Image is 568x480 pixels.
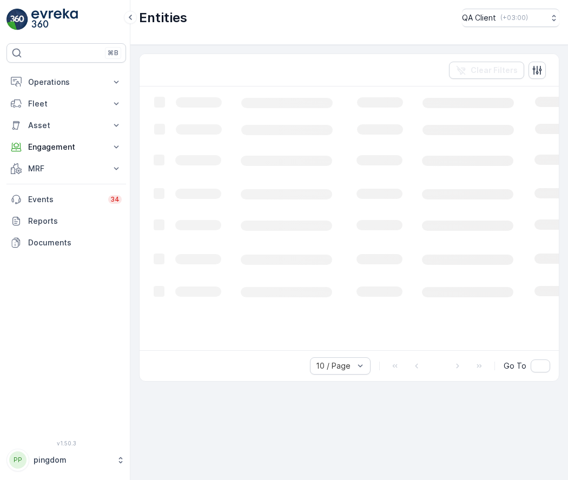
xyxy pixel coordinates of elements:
[6,210,126,232] a: Reports
[504,361,526,371] span: Go To
[6,93,126,115] button: Fleet
[6,158,126,179] button: MRF
[34,455,111,465] p: pingdom
[471,65,518,76] p: Clear Filters
[6,9,28,30] img: logo
[449,62,524,79] button: Clear Filters
[28,237,122,248] p: Documents
[9,451,27,469] div: PP
[462,12,496,23] p: QA Client
[6,136,126,158] button: Engagement
[500,14,528,22] p: ( +03:00 )
[139,9,187,26] p: Entities
[28,98,104,109] p: Fleet
[6,440,126,446] span: v 1.50.3
[6,115,126,136] button: Asset
[6,71,126,93] button: Operations
[6,449,126,471] button: PPpingdom
[28,216,122,226] p: Reports
[28,77,104,88] p: Operations
[28,163,104,174] p: MRF
[108,49,118,57] p: ⌘B
[110,195,120,204] p: 34
[28,120,104,131] p: Asset
[462,9,559,27] button: QA Client(+03:00)
[6,189,126,210] a: Events34
[28,194,102,205] p: Events
[28,142,104,152] p: Engagement
[6,232,126,254] a: Documents
[31,9,78,30] img: logo_light-DOdMpM7g.png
